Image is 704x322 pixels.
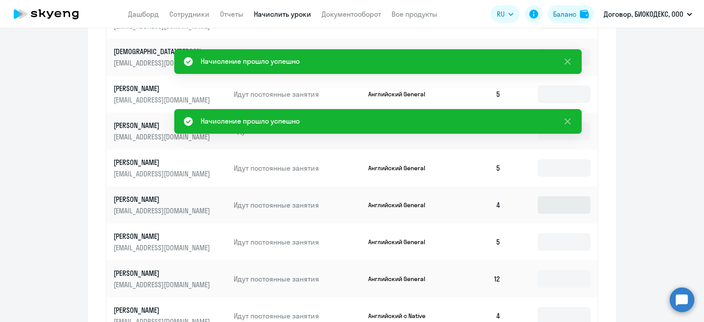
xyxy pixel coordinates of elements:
p: [PERSON_NAME] [114,231,212,241]
td: 5 [446,150,508,187]
p: Английский General [368,90,434,98]
p: Идут постоянные занятия [234,200,361,210]
p: [PERSON_NAME] [114,194,212,204]
p: [PERSON_NAME] [114,84,212,93]
td: 5 [446,223,508,260]
p: Идут постоянные занятия [234,274,361,284]
p: [PERSON_NAME] [114,157,212,167]
a: [DEMOGRAPHIC_DATA][PERSON_NAME][EMAIL_ADDRESS][DOMAIN_NAME] [114,47,227,68]
button: RU [491,5,520,23]
p: Английский General [368,164,434,172]
a: [PERSON_NAME][EMAIL_ADDRESS][DOMAIN_NAME] [114,157,227,179]
p: Английский General [368,201,434,209]
a: Все продукты [392,10,437,18]
button: Балансbalance [548,5,594,23]
p: [DEMOGRAPHIC_DATA][PERSON_NAME] [114,47,212,56]
p: Английский с Native [368,312,434,320]
span: RU [497,9,505,19]
p: Идут постоянные занятия [234,89,361,99]
button: Договор, БИОКОДЕКС, ООО [599,4,697,25]
p: Английский General [368,238,434,246]
p: [EMAIL_ADDRESS][DOMAIN_NAME] [114,95,212,105]
td: 5 [446,76,508,113]
p: [EMAIL_ADDRESS][DOMAIN_NAME] [114,132,212,142]
a: [PERSON_NAME][EMAIL_ADDRESS][DOMAIN_NAME] [114,84,227,105]
p: Идут постоянные занятия [234,163,361,173]
p: [PERSON_NAME] [114,121,212,130]
div: Начисление прошло успешно [201,116,300,126]
a: [PERSON_NAME][EMAIL_ADDRESS][DOMAIN_NAME] [114,231,227,252]
a: Начислить уроки [254,10,311,18]
p: Английский General [368,275,434,283]
a: Отчеты [220,10,243,18]
p: [EMAIL_ADDRESS][DOMAIN_NAME] [114,243,212,252]
p: Договор, БИОКОДЕКС, ООО [604,9,683,19]
p: [PERSON_NAME] [114,305,212,315]
p: [EMAIL_ADDRESS][DOMAIN_NAME] [114,58,212,68]
div: Начисление прошло успешно [201,56,300,66]
a: [PERSON_NAME][EMAIL_ADDRESS][DOMAIN_NAME] [114,268,227,289]
p: Идут постоянные занятия [234,237,361,247]
div: Баланс [553,9,576,19]
a: Дашборд [128,10,159,18]
a: Документооборот [322,10,381,18]
img: balance [580,10,589,18]
a: Сотрудники [169,10,209,18]
td: 5 [446,39,508,76]
p: [EMAIL_ADDRESS][DOMAIN_NAME] [114,280,212,289]
a: [PERSON_NAME][EMAIL_ADDRESS][DOMAIN_NAME] [114,194,227,216]
a: [PERSON_NAME][EMAIL_ADDRESS][DOMAIN_NAME] [114,121,227,142]
p: Идут постоянные занятия [234,311,361,321]
td: 12 [446,260,508,297]
p: [EMAIL_ADDRESS][DOMAIN_NAME] [114,169,212,179]
p: [EMAIL_ADDRESS][DOMAIN_NAME] [114,206,212,216]
td: 4 [446,187,508,223]
p: [PERSON_NAME] [114,268,212,278]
